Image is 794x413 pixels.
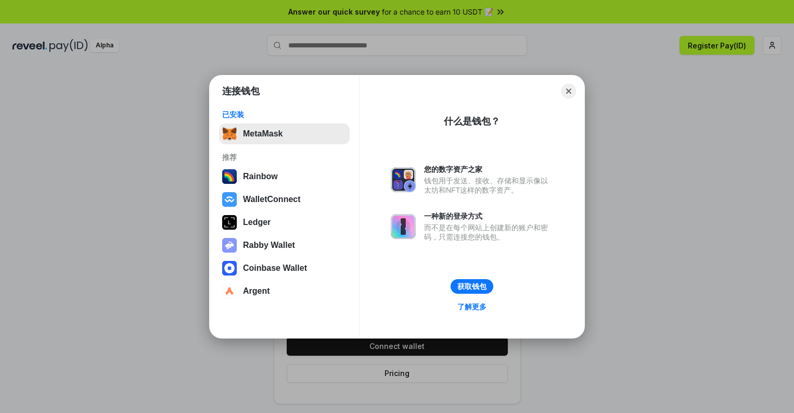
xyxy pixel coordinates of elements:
img: svg+xml,%3Csvg%20fill%3D%22none%22%20height%3D%2233%22%20viewBox%3D%220%200%2035%2033%22%20width%... [222,127,237,141]
img: svg+xml,%3Csvg%20xmlns%3D%22http%3A%2F%2Fwww.w3.org%2F2000%2Fsvg%22%20fill%3D%22none%22%20viewBox... [222,238,237,253]
div: Rabby Wallet [243,241,295,250]
button: Coinbase Wallet [219,258,350,279]
img: svg+xml,%3Csvg%20width%3D%2228%22%20height%3D%2228%22%20viewBox%3D%220%200%2028%2028%22%20fill%3D... [222,284,237,298]
div: 什么是钱包？ [444,115,500,128]
button: Ledger [219,212,350,233]
h1: 连接钱包 [222,85,260,97]
div: Coinbase Wallet [243,264,307,273]
div: 一种新的登录方式 [424,211,553,221]
div: Argent [243,286,270,296]
img: svg+xml,%3Csvg%20width%3D%2228%22%20height%3D%2228%22%20viewBox%3D%220%200%2028%2028%22%20fill%3D... [222,192,237,207]
button: Rainbow [219,166,350,187]
div: 已安装 [222,110,347,119]
div: 您的数字资产之家 [424,165,553,174]
div: 而不是在每个网站上创建新的账户和密码，只需连接您的钱包。 [424,223,553,242]
button: WalletConnect [219,189,350,210]
button: Rabby Wallet [219,235,350,256]
button: Argent [219,281,350,302]
div: 钱包用于发送、接收、存储和显示像以太坊和NFT这样的数字资产。 [424,176,553,195]
div: 获取钱包 [457,282,486,291]
button: MetaMask [219,123,350,144]
button: Close [561,84,576,98]
div: WalletConnect [243,195,301,204]
div: 推荐 [222,153,347,162]
img: svg+xml,%3Csvg%20width%3D%22120%22%20height%3D%22120%22%20viewBox%3D%220%200%20120%20120%22%20fil... [222,169,237,184]
div: MetaMask [243,129,283,139]
img: svg+xml,%3Csvg%20xmlns%3D%22http%3A%2F%2Fwww.w3.org%2F2000%2Fsvg%22%20width%3D%2228%22%20height%3... [222,215,237,230]
a: 了解更多 [451,300,493,314]
div: Rainbow [243,172,278,181]
img: svg+xml,%3Csvg%20xmlns%3D%22http%3A%2F%2Fwww.w3.org%2F2000%2Fsvg%22%20fill%3D%22none%22%20viewBox... [391,167,416,192]
img: svg+xml,%3Csvg%20xmlns%3D%22http%3A%2F%2Fwww.w3.org%2F2000%2Fsvg%22%20fill%3D%22none%22%20viewBox... [391,214,416,239]
div: 了解更多 [457,302,486,311]
div: Ledger [243,218,271,227]
img: svg+xml,%3Csvg%20width%3D%2228%22%20height%3D%2228%22%20viewBox%3D%220%200%2028%2028%22%20fill%3D... [222,261,237,276]
button: 获取钱包 [451,279,493,294]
